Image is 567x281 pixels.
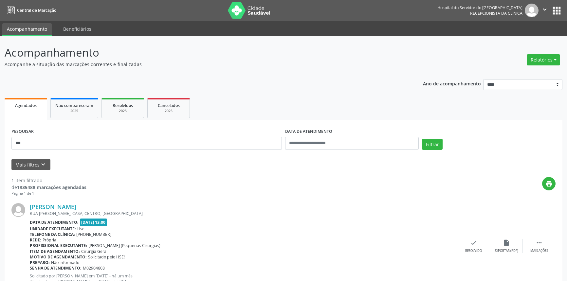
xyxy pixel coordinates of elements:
[11,159,50,170] button: Mais filtroskeyboard_arrow_down
[88,243,160,248] span: [PERSON_NAME] (Pequenas Cirurgias)
[11,191,86,196] div: Página 1 de 1
[530,249,548,253] div: Mais ações
[30,265,82,271] b: Senha de atendimento:
[11,127,34,137] label: PESQUISAR
[545,180,553,187] i: print
[83,265,105,271] span: M02904608
[88,254,125,260] span: Solicitado pelo HSE!
[11,203,25,217] img: img
[470,239,477,246] i: check
[76,232,111,237] span: [PHONE_NUMBER]
[30,243,87,248] b: Profissional executante:
[30,249,80,254] b: Item de agendamento:
[5,5,56,16] a: Central de Marcação
[80,219,107,226] span: [DATE] 13:00
[5,44,395,61] p: Acompanhamento
[30,260,50,265] b: Preparo:
[541,6,548,13] i: 
[15,103,37,108] span: Agendados
[437,5,522,10] div: Hospital do Servidor do [GEOGRAPHIC_DATA]
[285,127,332,137] label: DATA DE ATENDIMENTO
[51,260,79,265] span: Não informado
[55,109,93,114] div: 2025
[30,211,457,216] div: RUA [PERSON_NAME], CASA, CENTRO, [GEOGRAPHIC_DATA]
[11,177,86,184] div: 1 item filtrado
[30,220,79,225] b: Data de atendimento:
[30,232,75,237] b: Telefone da clínica:
[5,61,395,68] p: Acompanhe a situação das marcações correntes e finalizadas
[422,139,443,150] button: Filtrar
[17,184,86,190] strong: 1935488 marcações agendadas
[106,109,139,114] div: 2025
[551,5,562,16] button: apps
[40,161,47,168] i: keyboard_arrow_down
[30,237,41,243] b: Rede:
[11,184,86,191] div: de
[470,10,522,16] span: Recepcionista da clínica
[525,4,539,17] img: img
[43,237,56,243] span: Própria
[81,249,107,254] span: Cirurgia Geral
[59,23,96,35] a: Beneficiários
[2,23,52,36] a: Acompanhamento
[423,79,481,87] p: Ano de acompanhamento
[55,103,93,108] span: Não compareceram
[503,239,510,246] i: insert_drive_file
[536,239,543,246] i: 
[113,103,133,108] span: Resolvidos
[465,249,482,253] div: Resolvido
[77,226,84,232] span: Hse
[17,8,56,13] span: Central de Marcação
[527,54,560,65] button: Relatórios
[539,4,551,17] button: 
[158,103,180,108] span: Cancelados
[152,109,185,114] div: 2025
[30,226,76,232] b: Unidade executante:
[542,177,556,190] button: print
[30,254,87,260] b: Motivo de agendamento:
[495,249,518,253] div: Exportar (PDF)
[30,203,76,210] a: [PERSON_NAME]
